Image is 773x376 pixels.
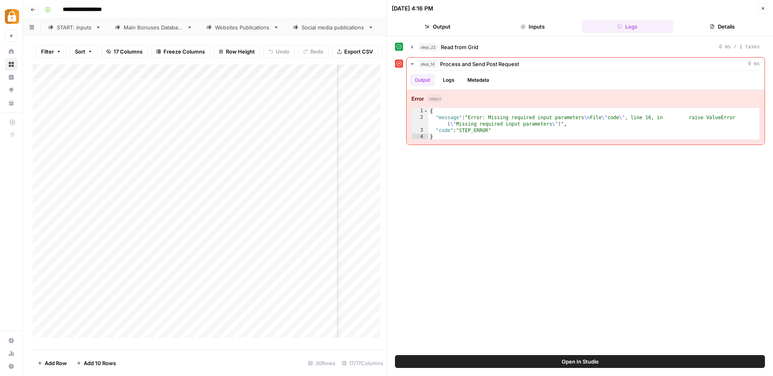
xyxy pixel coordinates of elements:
[36,45,66,58] button: Filter
[5,360,18,373] button: Help + Support
[124,23,184,31] div: Main Bonuses Database
[213,45,260,58] button: Row Height
[440,60,519,68] span: Process and Send Post Request
[70,45,98,58] button: Sort
[407,71,765,145] div: 0 ms
[582,20,674,33] button: Logs
[5,71,18,84] a: Insights
[151,45,210,58] button: Freeze Columns
[163,48,205,56] span: Freeze Columns
[344,48,373,56] span: Export CSV
[419,60,437,68] span: step_14
[114,48,143,56] span: 17 Columns
[395,355,765,368] button: Open In Studio
[427,95,443,102] span: object
[407,41,765,54] button: 0 ms / 1 tasks
[84,359,116,367] span: Add 10 Rows
[424,108,428,114] span: Toggle code folding, rows 1 through 4
[5,58,18,71] a: Browse
[5,334,18,347] a: Settings
[332,45,378,58] button: Export CSV
[310,48,323,56] span: Redo
[380,19,492,35] a: another grid: extracted sources
[263,45,295,58] button: Undo
[302,23,365,31] div: Social media publications
[412,114,428,127] div: 2
[412,134,428,140] div: 4
[676,20,768,33] button: Details
[463,74,494,86] button: Metadata
[108,19,199,35] a: Main Bonuses Database
[57,23,92,31] div: START: inputs
[5,45,18,58] a: Home
[199,19,286,35] a: Websites Publications
[298,45,329,58] button: Redo
[438,74,459,86] button: Logs
[412,127,428,134] div: 3
[5,84,18,97] a: Opportunities
[305,357,339,370] div: 30 Rows
[45,359,67,367] span: Add Row
[411,95,424,103] strong: Error
[441,43,478,51] span: Read from Grid
[392,20,484,33] button: Output
[41,48,54,56] span: Filter
[41,19,108,35] a: START: inputs
[412,108,428,114] div: 1
[419,43,438,51] span: step_22
[72,357,121,370] button: Add 10 Rows
[5,6,18,27] button: Workspace: Adzz
[392,4,433,12] div: [DATE] 4:16 PM
[487,20,579,33] button: Inputs
[407,58,765,70] button: 0 ms
[5,347,18,360] a: Usage
[339,357,386,370] div: 17/17 Columns
[286,19,380,35] a: Social media publications
[5,97,18,109] a: Your Data
[719,43,760,51] span: 0 ms / 1 tasks
[226,48,255,56] span: Row Height
[5,9,19,24] img: Adzz Logo
[75,48,85,56] span: Sort
[562,357,599,366] span: Open In Studio
[101,45,148,58] button: 17 Columns
[748,60,760,68] span: 0 ms
[276,48,289,56] span: Undo
[410,74,435,86] button: Output
[215,23,270,31] div: Websites Publications
[33,357,72,370] button: Add Row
